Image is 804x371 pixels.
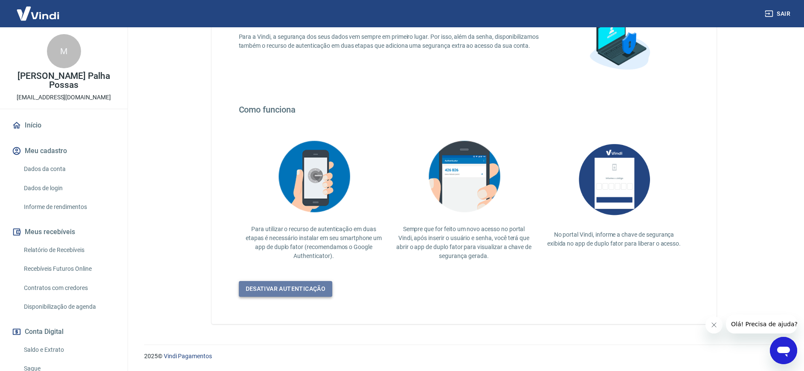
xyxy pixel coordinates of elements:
a: Relatório de Recebíveis [20,241,117,259]
a: Início [10,116,117,135]
img: Vindi [10,0,66,26]
a: Informe de rendimentos [20,198,117,216]
img: AUbNX1O5CQAAAABJRU5ErkJggg== [572,135,657,223]
img: explication-mfa2.908d58f25590a47144d3.png [271,135,357,218]
button: Meus recebíveis [10,223,117,241]
a: Saldo e Extrato [20,341,117,359]
a: Vindi Pagamentos [164,353,212,359]
iframe: Fechar mensagem [705,316,723,333]
a: Recebíveis Futuros Online [20,260,117,278]
button: Sair [763,6,794,22]
button: Conta Digital [10,322,117,341]
p: [PERSON_NAME] Palha Possas [7,72,121,90]
a: Dados da conta [20,160,117,178]
iframe: Mensagem da empresa [726,315,797,333]
p: Sempre que for feito um novo acesso no portal Vindi, após inserir o usuário e senha, você terá qu... [396,225,532,261]
button: Meu cadastro [10,142,117,160]
img: explication-mfa3.c449ef126faf1c3e3bb9.png [421,135,507,218]
p: 2025 © [144,352,784,361]
p: Para a Vindi, a segurança dos seus dados vem sempre em primeiro lugar. Por isso, além da senha, d... [239,32,549,50]
iframe: Botão para abrir a janela de mensagens [770,337,797,364]
a: Contratos com credores [20,279,117,297]
p: No portal Vindi, informe a chave de segurança exibida no app de duplo fator para liberar o acesso. [546,230,682,248]
span: Olá! Precisa de ajuda? [5,6,72,13]
a: Dados de login [20,180,117,197]
div: M [47,34,81,68]
a: Disponibilização de agenda [20,298,117,316]
p: [EMAIL_ADDRESS][DOMAIN_NAME] [17,93,111,102]
a: Desativar autenticação [239,281,333,297]
p: Para utilizar o recurso de autenticação em duas etapas é necessário instalar em seu smartphone um... [246,225,382,261]
h4: Como funciona [239,104,689,115]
